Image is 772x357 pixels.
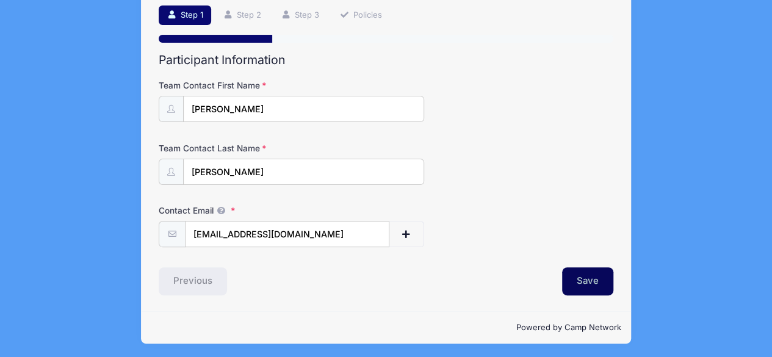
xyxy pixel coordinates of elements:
[562,267,613,295] button: Save
[215,5,269,26] a: Step 2
[183,159,424,185] input: Team Contact Last Name
[183,96,424,122] input: Team Contact First Name
[331,5,390,26] a: Policies
[159,53,613,67] h2: Participant Information
[159,142,310,154] label: Team Contact Last Name
[151,322,621,334] p: Powered by Camp Network
[159,79,310,92] label: Team Contact First Name
[159,5,211,26] a: Step 1
[185,221,389,247] input: email@email.com
[159,204,310,217] label: Contact Email
[273,5,328,26] a: Step 3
